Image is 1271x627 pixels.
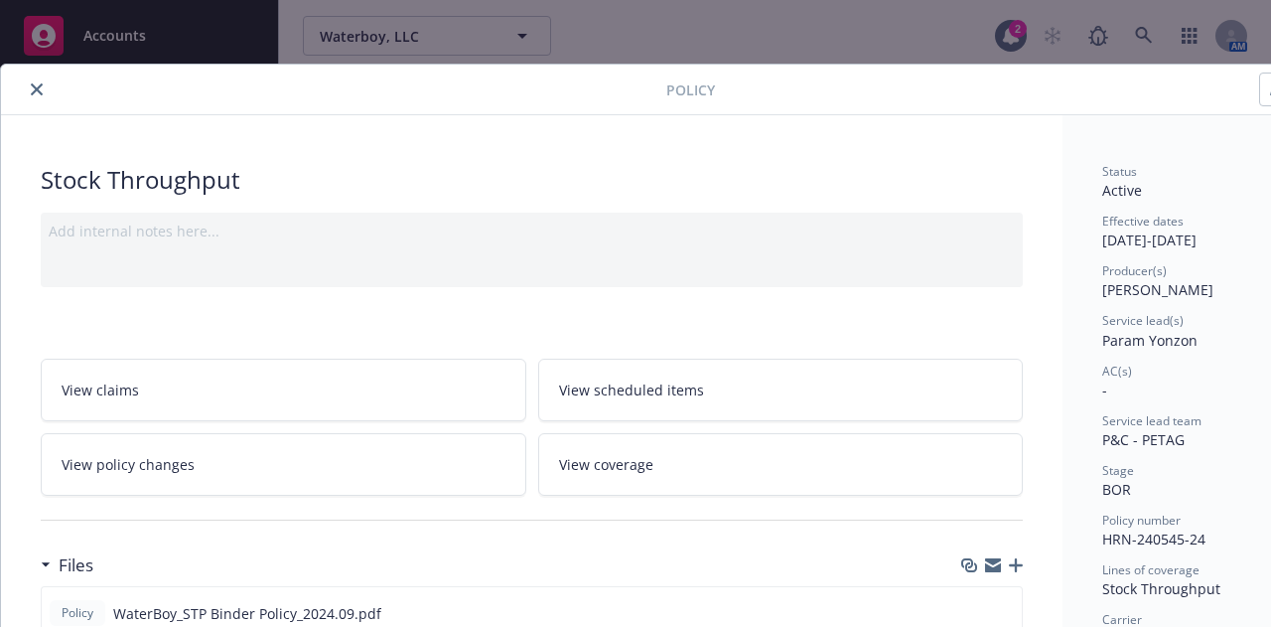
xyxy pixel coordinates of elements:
span: P&C - PETAG [1102,430,1185,449]
span: View policy changes [62,454,195,475]
span: Policy [666,79,715,100]
a: View coverage [538,433,1024,496]
span: Service lead(s) [1102,312,1184,329]
span: - [1102,381,1107,399]
a: View policy changes [41,433,526,496]
span: View scheduled items [559,380,704,400]
span: View claims [62,380,139,400]
span: Policy [58,604,97,622]
div: Add internal notes here... [49,221,1015,241]
span: Producer(s) [1102,262,1167,279]
button: preview file [996,603,1014,624]
a: View scheduled items [538,359,1024,421]
span: HRN-240545-24 [1102,530,1205,549]
span: Active [1102,181,1142,200]
span: WaterBoy_STP Binder Policy_2024.09.pdf [113,603,381,624]
span: AC(s) [1102,363,1132,380]
a: View claims [41,359,526,421]
span: Effective dates [1102,213,1184,230]
span: Lines of coverage [1102,561,1200,578]
span: Param Yonzon [1102,331,1198,350]
span: [PERSON_NAME] [1102,280,1213,299]
span: View coverage [559,454,653,475]
button: close [25,78,49,101]
div: Stock Throughput [41,163,1023,197]
h3: Files [59,552,93,578]
div: Files [41,552,93,578]
button: download file [964,603,980,624]
span: Service lead team [1102,412,1201,429]
span: Stage [1102,462,1134,479]
span: Status [1102,163,1137,180]
span: Policy number [1102,512,1181,529]
span: BOR [1102,480,1131,499]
